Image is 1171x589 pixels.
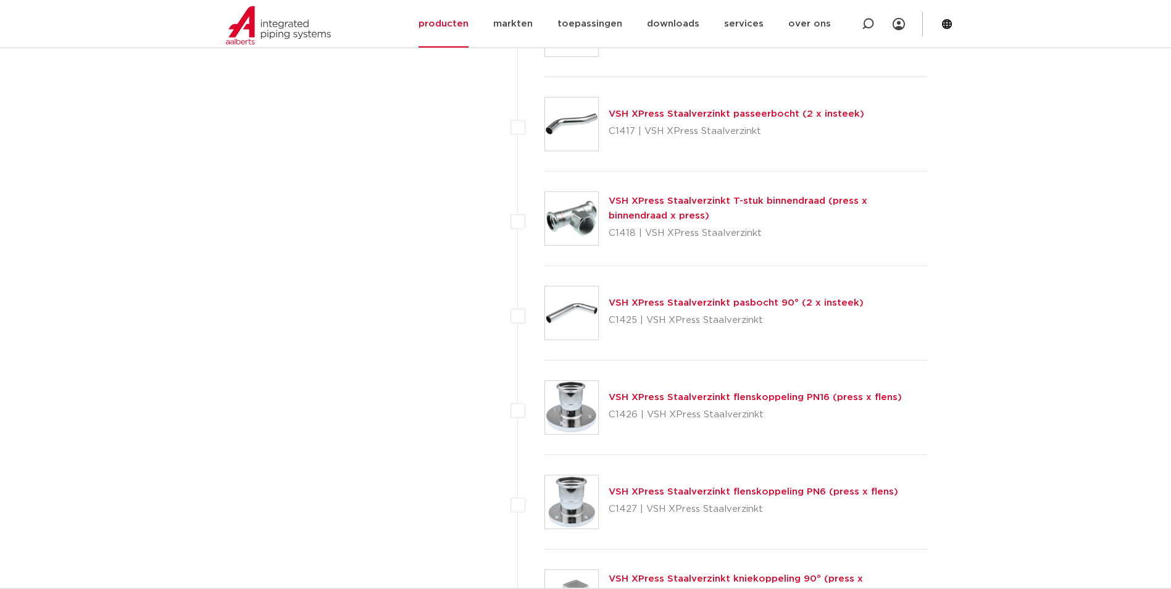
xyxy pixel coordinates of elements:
p: C1417 | VSH XPress Staalverzinkt [609,122,864,141]
p: C1425 | VSH XPress Staalverzinkt [609,311,864,330]
img: Thumbnail for VSH XPress Staalverzinkt passeerbocht (2 x insteek) [545,98,598,151]
a: VSH XPress Staalverzinkt flenskoppeling PN16 (press x flens) [609,393,902,402]
a: VSH XPress Staalverzinkt flenskoppeling PN6 (press x flens) [609,487,898,496]
img: Thumbnail for VSH XPress Staalverzinkt T-stuk binnendraad (press x binnendraad x press) [545,192,598,245]
a: VSH XPress Staalverzinkt passeerbocht (2 x insteek) [609,109,864,119]
p: C1427 | VSH XPress Staalverzinkt [609,499,898,519]
p: C1426 | VSH XPress Staalverzinkt [609,405,902,425]
img: Thumbnail for VSH XPress Staalverzinkt pasbocht 90° (2 x insteek) [545,286,598,340]
a: VSH XPress Staalverzinkt T-stuk binnendraad (press x binnendraad x press) [609,196,867,220]
img: Thumbnail for VSH XPress Staalverzinkt flenskoppeling PN16 (press x flens) [545,381,598,434]
img: Thumbnail for VSH XPress Staalverzinkt flenskoppeling PN6 (press x flens) [545,475,598,528]
p: C1418 | VSH XPress Staalverzinkt [609,223,928,243]
a: VSH XPress Staalverzinkt pasbocht 90° (2 x insteek) [609,298,864,307]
